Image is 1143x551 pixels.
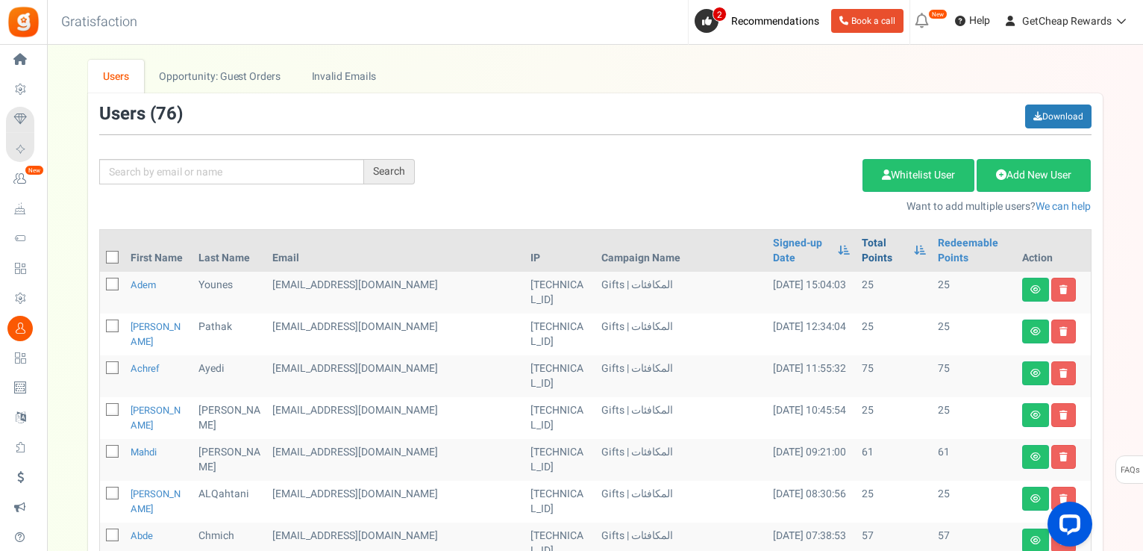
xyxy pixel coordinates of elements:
[932,272,1016,314] td: 25
[125,230,193,272] th: First Name
[1016,230,1091,272] th: Action
[99,159,364,184] input: Search by email or name
[1059,494,1068,503] i: Delete user
[1030,536,1041,545] i: View details
[595,314,767,355] td: Gifts | المكافئات
[7,5,40,39] img: Gratisfaction
[595,355,767,397] td: Gifts | المكافئات
[192,230,266,272] th: Last Name
[524,230,595,272] th: IP
[731,13,819,29] span: Recommendations
[266,355,524,397] td: customer
[131,278,156,292] a: Adem
[524,314,595,355] td: [TECHNICAL_ID]
[266,272,524,314] td: customer
[1059,452,1068,461] i: Delete user
[524,397,595,439] td: [TECHNICAL_ID]
[977,159,1091,192] a: Add New User
[856,481,932,523] td: 25
[524,355,595,397] td: [TECHNICAL_ID]
[767,314,855,355] td: [DATE] 12:34:04
[524,481,595,523] td: [TECHNICAL_ID]
[856,439,932,481] td: 61
[856,397,932,439] td: 25
[25,165,44,175] em: New
[1030,327,1041,336] i: View details
[932,481,1016,523] td: 25
[524,272,595,314] td: [TECHNICAL_ID]
[1022,13,1112,29] span: GetCheap Rewards
[767,355,855,397] td: [DATE] 11:55:32
[131,529,153,543] a: Abde
[131,361,160,376] a: Achref
[437,199,1092,214] p: Want to add multiple users?
[131,445,157,459] a: mahdi
[856,355,932,397] td: 75
[767,397,855,439] td: [DATE] 10:45:54
[1030,452,1041,461] i: View details
[932,397,1016,439] td: 25
[595,272,767,314] td: Gifts | المكافئات
[1030,494,1041,503] i: View details
[595,397,767,439] td: Gifts | المكافئات
[831,9,904,33] a: Book a call
[856,272,932,314] td: 25
[1030,411,1041,420] i: View details
[192,397,266,439] td: [PERSON_NAME]
[156,101,177,127] span: 76
[1059,327,1068,336] i: Delete user
[192,439,266,481] td: [PERSON_NAME]
[695,9,825,33] a: 2 Recommendations
[1059,369,1068,378] i: Delete user
[192,272,266,314] td: Younes
[595,481,767,523] td: Gifts | المكافئات
[938,236,1010,266] a: Redeemable Points
[1030,285,1041,294] i: View details
[949,9,996,33] a: Help
[6,166,40,192] a: New
[862,236,906,266] a: Total Points
[192,481,266,523] td: ALQahtani
[266,439,524,481] td: subscriber
[1036,199,1091,214] a: We can help
[1059,411,1068,420] i: Delete user
[192,314,266,355] td: Pathak
[88,60,145,93] a: Users
[595,439,767,481] td: Gifts | المكافئات
[45,7,154,37] h3: Gratisfaction
[192,355,266,397] td: Ayedi
[99,105,183,124] h3: Users ( )
[965,13,990,28] span: Help
[1059,285,1068,294] i: Delete user
[131,320,181,349] a: [PERSON_NAME]
[932,314,1016,355] td: 25
[131,487,181,516] a: [PERSON_NAME]
[266,230,524,272] th: Email
[1025,105,1092,128] a: Download
[856,314,932,355] td: 25
[266,314,524,355] td: customer
[1120,456,1140,485] span: FAQs
[713,7,727,22] span: 2
[595,230,767,272] th: Campaign Name
[1030,369,1041,378] i: View details
[773,236,830,266] a: Signed-up Date
[767,481,855,523] td: [DATE] 08:30:56
[767,272,855,314] td: [DATE] 15:04:03
[266,481,524,523] td: subscriber
[131,403,181,432] a: [PERSON_NAME]
[524,439,595,481] td: [TECHNICAL_ID]
[144,60,295,93] a: Opportunity: Guest Orders
[928,9,948,19] em: New
[932,355,1016,397] td: 75
[296,60,391,93] a: Invalid Emails
[266,397,524,439] td: customer
[862,159,974,192] a: Whitelist User
[767,439,855,481] td: [DATE] 09:21:00
[364,159,415,184] div: Search
[932,439,1016,481] td: 61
